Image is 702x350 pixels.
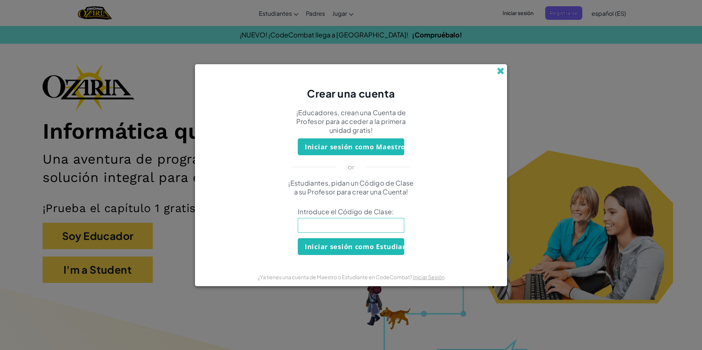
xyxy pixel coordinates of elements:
[287,108,415,135] p: ¡Educadores, crean una Cuenta de Profesor para acceder a la primera unidad gratis!
[287,179,415,196] p: ¡Estudiantes, pidan un Código de Clase a su Profesor para crear una Cuenta!
[307,87,395,100] span: Crear una cuenta
[413,274,445,280] a: Iniciar Sesión
[348,163,355,171] p: or
[298,138,404,155] button: Iniciar sesión como Maestro
[298,238,404,255] button: Iniciar sesión como Estudiante
[258,274,413,280] span: ¿Ya tienes una cuenta de Maestro o Estudiante en CodeCombat?
[298,207,404,216] span: Introduce el Código de Clase:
